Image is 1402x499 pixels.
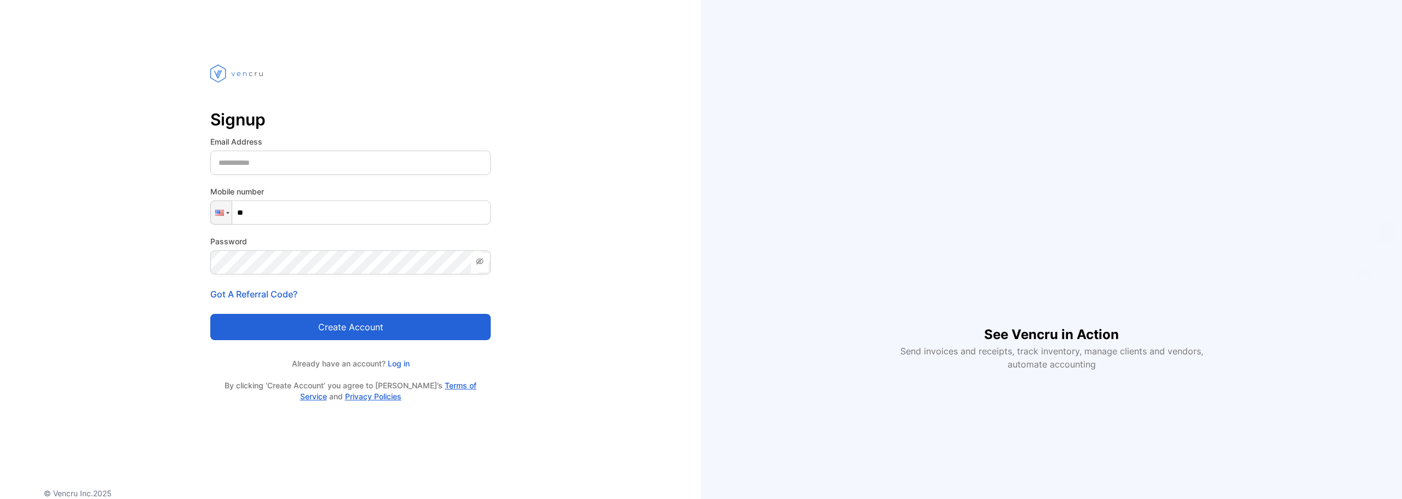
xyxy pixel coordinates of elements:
[210,380,491,402] p: By clicking ‘Create Account’ you agree to [PERSON_NAME]’s and
[210,358,491,369] p: Already have an account?
[984,307,1119,345] h1: See Vencru in Action
[386,359,410,368] a: Log in
[345,392,401,401] a: Privacy Policies
[210,44,265,103] img: vencru logo
[893,129,1210,307] iframe: YouTube video player
[210,236,491,247] label: Password
[211,201,232,224] div: United States: + 1
[210,314,491,340] button: Create account
[210,136,491,147] label: Email Address
[210,288,491,301] p: Got A Referral Code?
[210,186,491,197] label: Mobile number
[210,106,491,133] p: Signup
[894,345,1209,371] p: Send invoices and receipts, track inventory, manage clients and vendors, automate accounting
